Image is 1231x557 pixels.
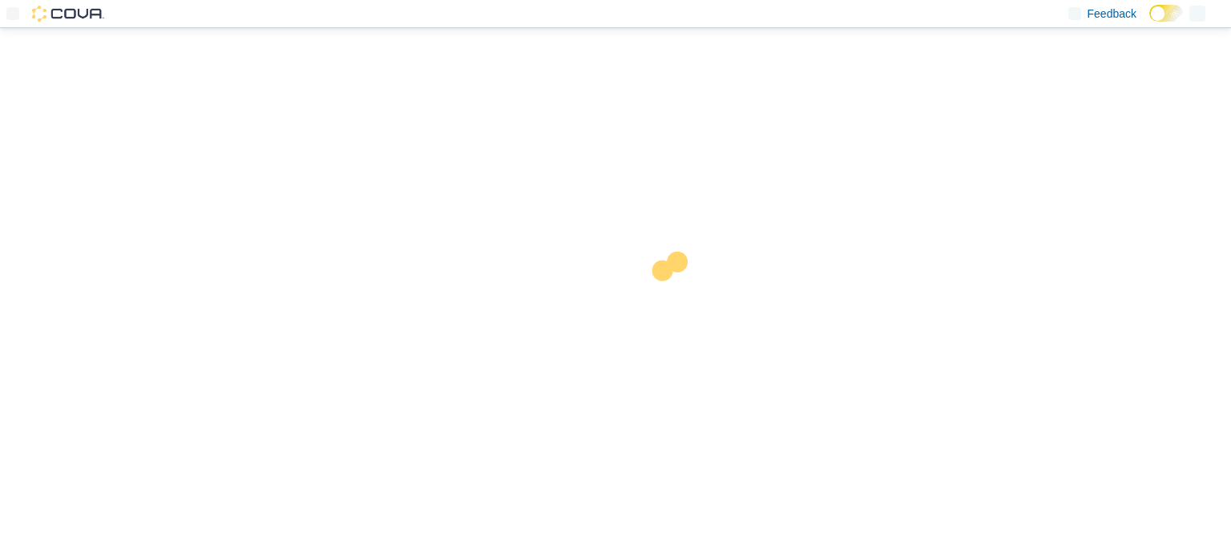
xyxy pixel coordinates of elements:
[32,6,104,22] img: Cova
[615,240,736,360] img: cova-loader
[1088,6,1136,22] span: Feedback
[1149,5,1183,22] input: Dark Mode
